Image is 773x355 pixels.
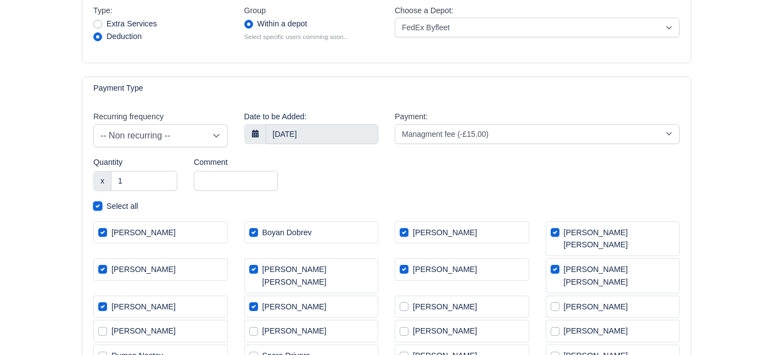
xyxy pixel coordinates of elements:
label: Within a depot [257,18,307,30]
span: x [93,171,111,191]
label: Payment: [395,110,428,123]
label: [PERSON_NAME] [PERSON_NAME] [262,263,374,289]
label: [PERSON_NAME] [413,226,477,239]
label: [PERSON_NAME] [413,263,477,276]
label: Comment [194,156,228,169]
label: Boyan Dobrev [262,226,312,239]
label: [PERSON_NAME] [111,325,176,337]
label: Type: [93,4,113,17]
label: [PERSON_NAME] [262,301,327,313]
label: [PERSON_NAME] [111,226,176,239]
small: Select specific users comming soon... [244,34,349,40]
label: Group [244,4,266,17]
label: Quantity [93,156,122,169]
label: [PERSON_NAME] [PERSON_NAME] [564,263,675,289]
iframe: Chat Widget [718,302,773,355]
label: Deduction [107,30,142,43]
label: [PERSON_NAME] [PERSON_NAME] [564,226,675,252]
label: [PERSON_NAME] [413,301,477,313]
label: [PERSON_NAME] [262,325,327,337]
label: Extra Services [107,18,157,30]
label: [PERSON_NAME] [413,325,477,337]
label: Date to be Added: [244,110,307,123]
label: [PERSON_NAME] [564,301,628,313]
label: [PERSON_NAME] [564,325,628,337]
label: [PERSON_NAME] [111,263,176,276]
label: Recurring frequency [93,110,164,123]
label: [PERSON_NAME] [111,301,176,313]
label: Choose a Depot: [395,4,453,17]
h6: Payment Type [93,84,143,93]
label: Select all [107,200,138,213]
